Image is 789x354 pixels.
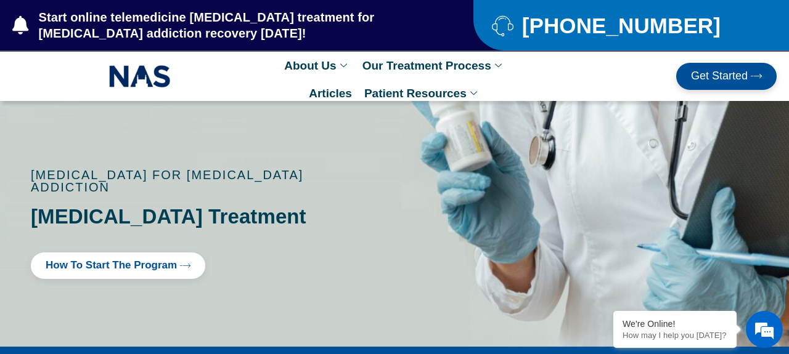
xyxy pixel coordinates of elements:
div: We're Online! [623,319,727,329]
a: Our Treatment Process [356,52,511,79]
div: click here to start suboxone treatment program [31,252,366,279]
a: About Us [278,52,356,79]
a: How to Start the program [31,252,205,279]
a: Patient Resources [358,79,486,107]
img: NAS_email_signature-removebg-preview.png [109,62,171,91]
h1: [MEDICAL_DATA] Treatment [31,206,366,228]
span: [PHONE_NUMBER] [519,18,721,33]
span: How to Start the program [46,260,177,272]
span: Get Started [691,70,748,82]
a: Start online telemedicine [MEDICAL_DATA] treatment for [MEDICAL_DATA] addiction recovery [DATE]! [12,9,424,41]
p: [MEDICAL_DATA] for [MEDICAL_DATA] addiction [31,169,366,193]
p: How may I help you today? [623,331,727,340]
a: [PHONE_NUMBER] [492,15,758,36]
span: Start online telemedicine [MEDICAL_DATA] treatment for [MEDICAL_DATA] addiction recovery [DATE]! [36,9,425,41]
a: Get Started [676,63,777,90]
a: Articles [303,79,358,107]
